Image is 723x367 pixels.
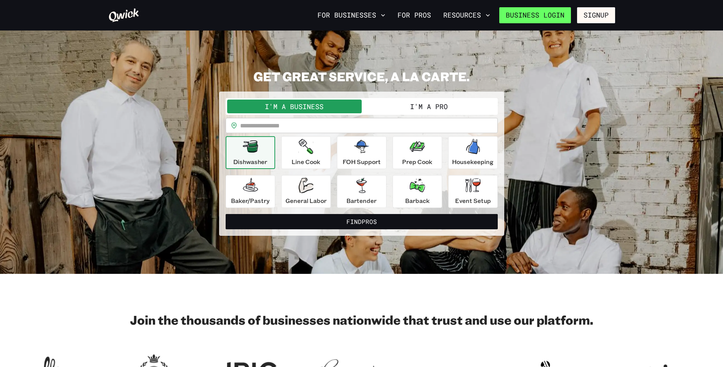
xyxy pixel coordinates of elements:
[337,136,386,169] button: FOH Support
[219,69,504,84] h2: GET GREAT SERVICE, A LA CARTE.
[448,136,498,169] button: Housekeeping
[393,175,442,208] button: Barback
[233,157,267,166] p: Dishwasher
[452,157,494,166] p: Housekeeping
[314,9,388,22] button: For Businesses
[226,214,498,229] button: FindPros
[343,157,381,166] p: FOH Support
[362,100,496,113] button: I'm a Pro
[455,196,491,205] p: Event Setup
[393,136,442,169] button: Prep Cook
[440,9,493,22] button: Resources
[108,312,615,327] h2: Join the thousands of businesses nationwide that trust and use our platform.
[499,7,571,23] a: Business Login
[227,100,362,113] button: I'm a Business
[394,9,434,22] a: For Pros
[226,175,275,208] button: Baker/Pastry
[281,175,331,208] button: General Labor
[405,196,430,205] p: Barback
[292,157,320,166] p: Line Cook
[346,196,377,205] p: Bartender
[226,136,275,169] button: Dishwasher
[281,136,331,169] button: Line Cook
[285,196,327,205] p: General Labor
[337,175,386,208] button: Bartender
[577,7,615,23] button: Signup
[402,157,432,166] p: Prep Cook
[231,196,269,205] p: Baker/Pastry
[448,175,498,208] button: Event Setup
